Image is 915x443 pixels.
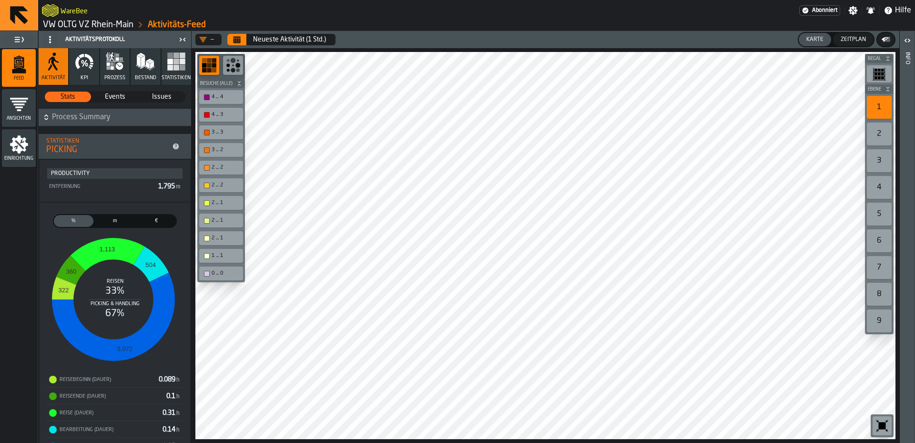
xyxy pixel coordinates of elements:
div: 1 ... 1 [201,251,241,261]
div: DropdownMenuValue- [199,36,214,43]
div: 2 ... 1 [212,235,240,241]
button: button-Zeitplan [833,33,874,46]
span: 0.14 [163,426,181,433]
div: 4 ... 4 [201,92,241,102]
span: % [56,217,91,225]
label: button-switch-multi-Kosten [135,214,177,228]
div: thumb [95,215,135,227]
div: Reisebeginn (Dauer) [59,377,155,383]
div: button-toolbar-undefined [865,308,894,334]
label: button-switch-multi-Process Parts [53,214,94,228]
span: 1,795 [158,183,182,190]
div: PICKING [46,144,168,155]
button: Datumsbereich auswählen Datumsbereich auswählen [227,34,246,45]
div: StatList-item-Bearbeitung (Dauer) [47,421,183,438]
label: button-toggle-Einstellungen [844,6,862,15]
div: button-toolbar-undefined [197,212,245,229]
label: button-toggle-Schließe mich [176,34,189,45]
button: button- [877,33,895,46]
div: button-toolbar-undefined [865,94,894,121]
div: 2 ... 2 [201,180,241,190]
label: button-switch-multi-Entfernung [94,214,136,228]
div: 2 ... 2 [201,163,241,173]
div: button-toolbar-undefined [221,54,245,79]
nav: Breadcrumb [42,19,477,31]
span: Besuche (Alle) [198,81,234,86]
div: button-toolbar-undefined [865,147,894,174]
div: Menü-Abonnement [799,5,840,16]
div: button-toolbar-undefined [197,54,221,79]
div: Zeitplan [837,36,870,43]
label: button-switch-multi-Stats [44,91,91,103]
label: button-toggle-Öffnen [901,33,914,50]
span: Statistiken [162,75,191,81]
div: 2 ... 2 [212,165,240,171]
span: h [176,427,180,433]
div: 9 [867,309,892,332]
h2: Sub Title [61,6,88,15]
div: Entfernung [48,184,154,190]
div: 3 [867,149,892,172]
div: button-toolbar-undefined [865,174,894,201]
span: Hilfe [895,5,911,16]
div: button-toolbar-undefined [865,254,894,281]
div: 2 ... 1 [201,198,241,208]
div: 7 [867,256,892,279]
div: 3 ... 2 [201,145,241,155]
button: button- [39,109,191,126]
label: button-switch-multi-Issues [138,91,185,103]
a: link-to-/wh/i/44979e6c-6f66-405e-9874-c1e29f02a54a/settings/billing [799,5,840,16]
div: 2 ... 2 [212,182,240,188]
div: Productivity [51,170,179,177]
div: StatList-item-Reiseende (Dauer) [47,388,183,404]
span: prozess [104,75,125,81]
div: 4 ... 3 [212,112,240,118]
span: Bestand [135,75,156,81]
button: Datumsbereich auswählen [247,30,332,49]
div: 1 ... 1 [212,253,240,259]
span: h [176,394,180,400]
svg: Show Congestion [225,58,241,73]
div: 8 [867,283,892,306]
button: button-Karte [799,33,831,46]
div: DropdownMenuValue- [195,34,222,45]
div: StatList-item-Reise (Dauer) [47,404,183,421]
label: button-toggle-Vollständiges Menü umschalten [2,33,36,46]
li: menu Einrichtung [2,129,36,167]
span: Aktivität [41,75,65,81]
span: Ebene [866,87,883,92]
span: Stats [45,92,91,102]
span: 0.089 [159,376,181,383]
span: Einrichtung [2,156,36,161]
div: button-toolbar-undefined [197,194,245,212]
div: button-toolbar-undefined [197,247,245,265]
div: button-toolbar-undefined [865,201,894,227]
div: 2 ... 1 [201,216,241,226]
div: Aktivitätsprotokoll [41,32,176,47]
div: 2 ... 1 [212,217,240,224]
div: 4 [867,176,892,199]
div: Karte [803,36,827,43]
span: Issues [139,92,184,102]
div: button-toolbar-undefined [197,124,245,141]
div: 2 ... 1 [212,200,240,206]
div: stat- [40,160,190,202]
div: thumb [139,92,185,102]
span: Feed [2,76,36,81]
div: StatList-item-Reisebeginn (Dauer) [47,371,183,388]
div: Reise (Dauer) [59,410,159,416]
li: menu Ansichten [2,89,36,127]
button: button- [865,54,894,63]
span: € [138,217,174,225]
span: m [176,184,181,190]
a: link-to-/wh/i/44979e6c-6f66-405e-9874-c1e29f02a54a/simulations [43,20,133,30]
label: button-toggle-Hilfe [880,5,915,16]
svg: Show Congestion [202,58,217,73]
a: link-to-/wh/i/44979e6c-6f66-405e-9874-c1e29f02a54a/feed/cb2375cd-a213-45f6-a9a8-871f1953d9f6 [148,20,206,30]
label: button-toggle-Benachrichtigungen [862,6,879,15]
div: Datumsbereich auswählen [227,34,335,45]
div: button-toolbar-undefined [197,88,245,106]
span: Abonniert [812,7,838,14]
a: logo-header [197,418,251,437]
div: 3 ... 3 [212,129,240,135]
